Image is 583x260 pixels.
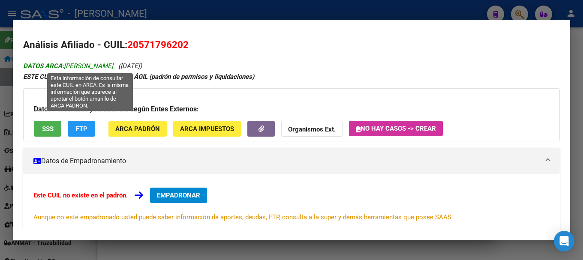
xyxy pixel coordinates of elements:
span: Aunque no esté empadronado usted puede saber información de aportes, deudas, FTP, consulta a la s... [33,213,453,221]
span: ARCA Impuestos [180,125,234,133]
span: FTP [76,125,87,133]
h2: Análisis Afiliado - CUIL: [23,38,560,52]
button: Organismos Ext. [281,121,343,137]
h3: Datos Personales y Afiliatorios según Entes Externos: [34,104,549,114]
button: EMPADRONAR [150,188,207,203]
button: ARCA Impuestos [173,121,241,137]
span: SSS [42,125,54,133]
button: SSS [34,121,61,137]
span: ARCA Padrón [115,125,160,133]
button: No hay casos -> Crear [349,121,443,136]
button: FTP [68,121,95,137]
mat-expansion-panel-header: Datos de Empadronamiento [23,148,560,174]
div: Datos de Empadronamiento [23,174,560,236]
span: ([DATE]) [118,62,142,70]
mat-panel-title: Datos de Empadronamiento [33,156,539,166]
div: Open Intercom Messenger [554,231,574,251]
strong: Organismos Ext. [288,126,336,133]
strong: Este CUIL no existe en el padrón. [33,191,128,199]
span: No hay casos -> Crear [356,125,436,132]
span: [PERSON_NAME] [23,62,113,70]
button: ARCA Padrón [108,121,167,137]
strong: DATOS ARCA: [23,62,64,70]
strong: ESTE CUIL NO EXISTE EN EL PADRÓN ÁGIL (padrón de permisos y liquidaciones) [23,73,254,81]
span: 20571796202 [127,39,189,50]
span: EMPADRONAR [157,191,200,199]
